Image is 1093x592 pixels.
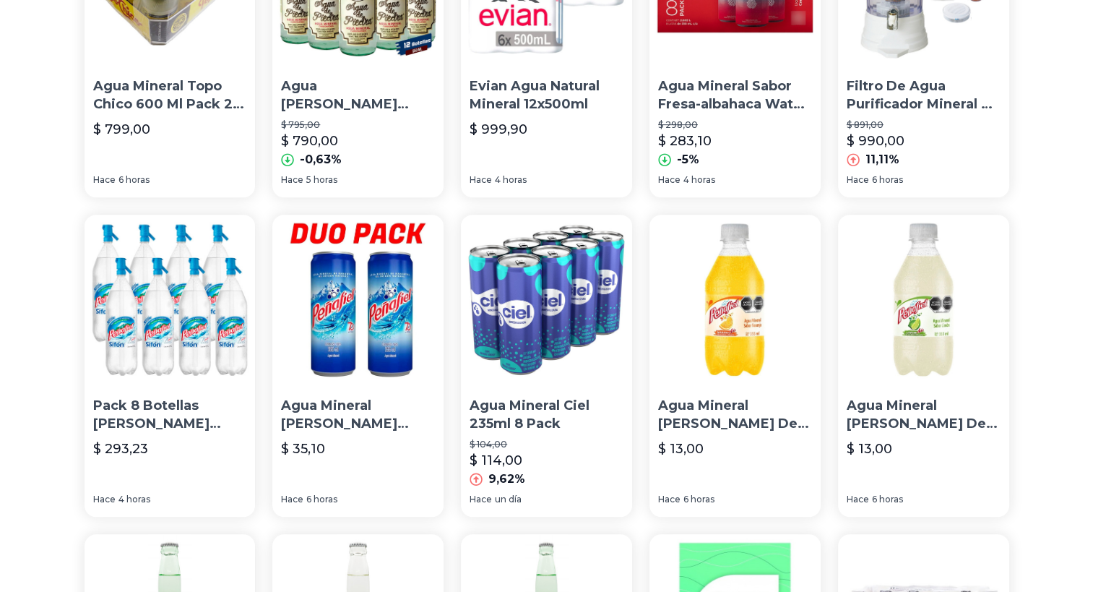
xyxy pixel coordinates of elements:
[281,131,338,151] p: $ 790,00
[85,215,256,517] a: Pack 8 Botellas Peñafiel Sifón Agua Mineral 1750mlPack 8 Botellas [PERSON_NAME] Sifón Agua Minera...
[281,494,303,505] span: Hace
[93,439,148,459] p: $ 293,23
[93,397,247,433] p: Pack 8 Botellas [PERSON_NAME] Sifón Agua Mineral 1750ml
[281,119,435,131] p: $ 795,00
[495,494,522,505] span: un día
[847,397,1001,433] p: Agua Mineral [PERSON_NAME] De Manantial Sabor Limon Ada 355 Ml
[658,397,812,433] p: Agua Mineral [PERSON_NAME] De Manantial Sabor Naranja Ada 355 Ml
[847,174,869,186] span: Hace
[488,471,525,488] p: 9,62%
[306,174,337,186] span: 5 horas
[470,439,623,450] p: $ 104,00
[281,77,435,113] p: Agua [PERSON_NAME] Mineral -sparkling- 650 Ml - 12 Pack
[281,397,435,433] p: Agua Mineral [PERSON_NAME] 355ml Duo Pack
[658,119,812,131] p: $ 298,00
[85,215,256,386] img: Pack 8 Botellas Peñafiel Sifón Agua Mineral 1750ml
[461,215,632,386] img: Agua Mineral Ciel 235ml 8 Pack
[649,215,821,386] img: Agua Mineral Peñafiel De Manantial Sabor Naranja Ada 355 Ml
[838,215,1009,517] a: Agua Mineral Peñafiel De Manantial Sabor Limon Ada 355 MlAgua Mineral [PERSON_NAME] De Manantial ...
[300,151,342,168] p: -0,63%
[847,131,904,151] p: $ 990,00
[677,151,699,168] p: -5%
[118,174,150,186] span: 6 horas
[683,174,715,186] span: 4 horas
[658,174,681,186] span: Hace
[470,450,522,471] p: $ 114,00
[306,494,337,505] span: 6 horas
[872,494,903,505] span: 6 horas
[847,77,1001,113] p: Filtro De Agua Purificador Mineral + Kit De Respuesto
[281,174,303,186] span: Hace
[470,397,623,433] p: Agua Mineral Ciel 235ml 8 Pack
[649,215,821,517] a: Agua Mineral Peñafiel De Manantial Sabor Naranja Ada 355 MlAgua Mineral [PERSON_NAME] De Manantia...
[658,494,681,505] span: Hace
[470,119,527,140] p: $ 999,90
[838,215,1009,386] img: Agua Mineral Peñafiel De Manantial Sabor Limon Ada 355 Ml
[272,215,444,517] a: Agua Mineral Peñafiel Lata 355ml Duo PackAgua Mineral [PERSON_NAME] 355ml Duo Pack$ 35,10Hace6 horas
[495,174,527,186] span: 4 horas
[470,174,492,186] span: Hace
[281,439,325,459] p: $ 35,10
[865,151,899,168] p: 11,11%
[658,131,712,151] p: $ 283,10
[847,439,892,459] p: $ 13,00
[93,77,247,113] p: Agua Mineral Topo Chico 600 Ml Pack 24 Botellas
[847,494,869,505] span: Hace
[658,439,704,459] p: $ 13,00
[658,77,812,113] p: Agua Mineral Sabor Fresa-albahaca Water People 355 Ml
[470,77,623,113] p: Evian Agua Natural Mineral 12x500ml
[847,119,1001,131] p: $ 891,00
[272,215,444,386] img: Agua Mineral Peñafiel Lata 355ml Duo Pack
[461,215,632,517] a: Agua Mineral Ciel 235ml 8 PackAgua Mineral Ciel 235ml 8 Pack$ 104,00$ 114,009,62%Haceun día
[93,119,150,140] p: $ 799,00
[93,174,116,186] span: Hace
[470,494,492,505] span: Hace
[872,174,903,186] span: 6 horas
[93,494,116,505] span: Hace
[683,494,714,505] span: 6 horas
[118,494,150,505] span: 4 horas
